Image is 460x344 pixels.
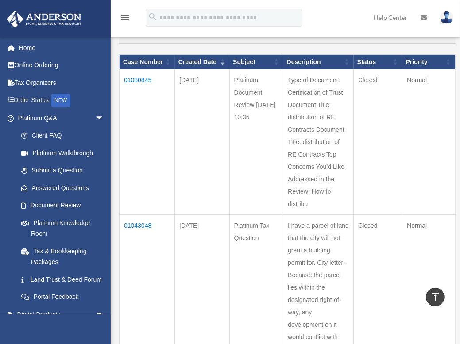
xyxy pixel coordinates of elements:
a: Land Trust & Deed Forum [12,271,113,288]
td: Normal [402,69,456,215]
a: Tax & Bookkeeping Packages [12,242,113,271]
td: Closed [354,69,402,215]
td: Type of Document: Certification of Trust Document Title: distribution of RE Contracts Document Ti... [283,69,354,215]
th: Created Date: activate to sort column ascending [175,54,229,69]
a: Platinum Walkthrough [12,144,113,162]
td: Platinum Document Review [DATE] 10:35 [229,69,283,215]
a: vertical_align_top [426,288,445,306]
th: Priority: activate to sort column ascending [402,54,456,69]
th: Status: activate to sort column ascending [354,54,402,69]
a: Home [6,39,117,57]
span: arrow_drop_down [95,306,113,324]
td: 01080845 [120,69,175,215]
img: Anderson Advisors Platinum Portal [4,11,84,28]
a: Answered Questions [12,179,108,197]
th: Description: activate to sort column ascending [283,54,354,69]
span: arrow_drop_down [95,109,113,127]
a: Tax Organizers [6,74,117,92]
a: Portal Feedback [12,288,113,306]
a: Platinum Knowledge Room [12,214,113,242]
a: Online Ordering [6,57,117,74]
th: Case Number: activate to sort column ascending [120,54,175,69]
th: Subject: activate to sort column ascending [229,54,283,69]
a: Document Review [12,197,113,214]
img: User Pic [440,11,453,24]
i: menu [120,12,130,23]
a: Order StatusNEW [6,92,117,110]
div: NEW [51,94,70,107]
td: [DATE] [175,69,229,215]
a: Submit a Question [12,162,113,180]
i: vertical_align_top [430,291,441,302]
a: Client FAQ [12,127,113,145]
a: Platinum Q&Aarrow_drop_down [6,109,113,127]
a: menu [120,15,130,23]
i: search [148,12,158,22]
a: Digital Productsarrow_drop_down [6,306,117,323]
